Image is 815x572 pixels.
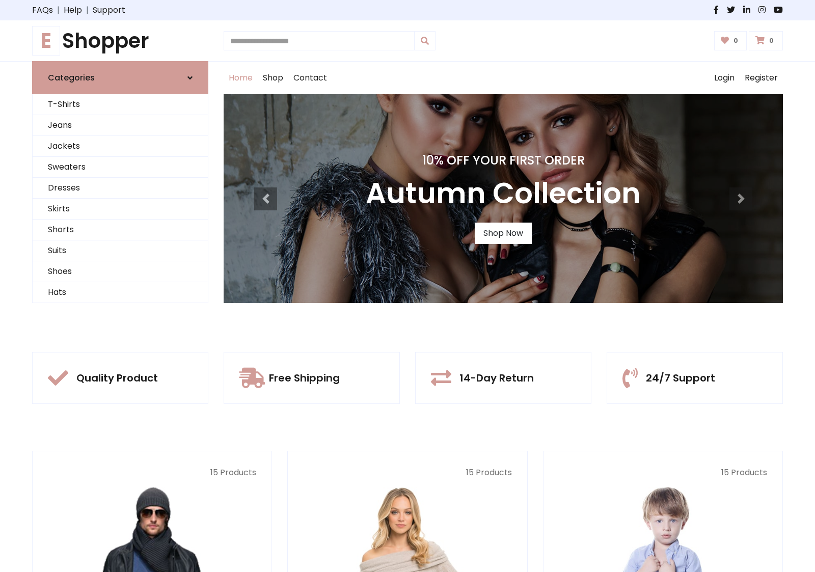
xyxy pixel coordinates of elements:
h3: Autumn Collection [366,176,641,210]
a: Jackets [33,136,208,157]
p: 15 Products [559,467,767,479]
a: Contact [288,62,332,94]
h5: 24/7 Support [646,372,715,384]
a: Shop Now [475,223,532,244]
a: Suits [33,240,208,261]
span: E [32,26,60,56]
span: | [82,4,93,16]
a: Shop [258,62,288,94]
span: 0 [731,36,741,45]
a: Hats [33,282,208,303]
a: Categories [32,61,208,94]
a: 0 [749,31,783,50]
a: Sweaters [33,157,208,178]
a: Help [64,4,82,16]
p: 15 Products [48,467,256,479]
h1: Shopper [32,29,208,53]
a: Jeans [33,115,208,136]
span: 0 [767,36,776,45]
a: Skirts [33,199,208,220]
a: 0 [714,31,747,50]
p: 15 Products [303,467,511,479]
a: Support [93,4,125,16]
h5: Free Shipping [269,372,340,384]
a: EShopper [32,29,208,53]
h6: Categories [48,73,95,83]
h4: 10% Off Your First Order [366,153,641,168]
h5: 14-Day Return [459,372,534,384]
h5: Quality Product [76,372,158,384]
a: Register [740,62,783,94]
a: Shorts [33,220,208,240]
a: T-Shirts [33,94,208,115]
a: Home [224,62,258,94]
a: Shoes [33,261,208,282]
a: Dresses [33,178,208,199]
span: | [53,4,64,16]
a: FAQs [32,4,53,16]
a: Login [709,62,740,94]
